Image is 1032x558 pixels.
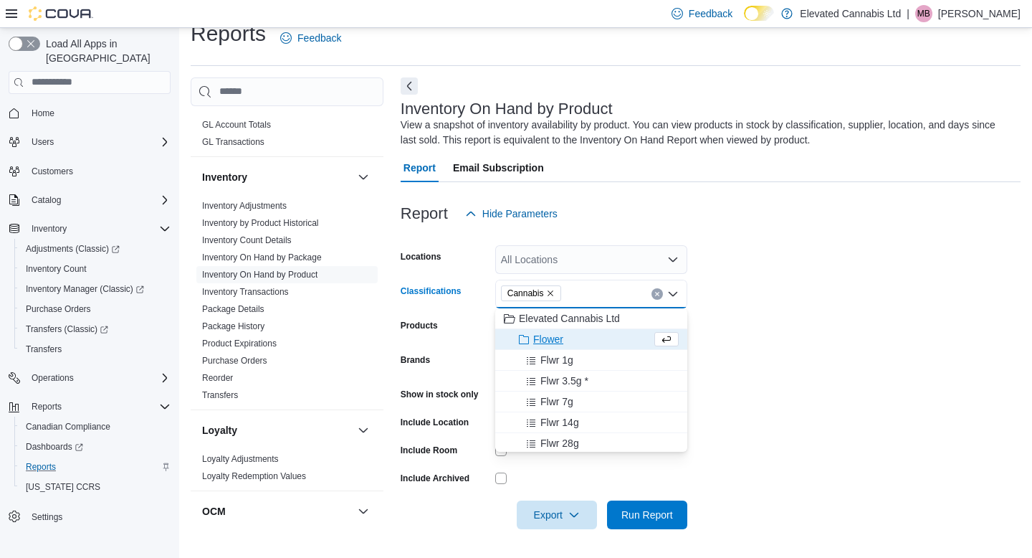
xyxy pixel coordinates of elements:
[202,286,289,298] span: Inventory Transactions
[495,371,687,392] button: Flwr 3.5g *
[607,501,687,529] button: Run Report
[20,301,97,318] a: Purchase Orders
[20,260,92,278] a: Inventory Count
[507,286,544,301] span: Cannabis
[540,353,573,367] span: Flwr 1g
[202,303,264,315] span: Package Details
[26,163,79,180] a: Customers
[401,77,418,95] button: Next
[14,477,176,497] button: [US_STATE] CCRS
[401,100,613,118] h3: Inventory On Hand by Product
[202,217,319,229] span: Inventory by Product Historical
[202,170,247,184] h3: Inventory
[3,161,176,181] button: Customers
[689,6,732,21] span: Feedback
[482,207,558,221] span: Hide Parameters
[3,103,176,123] button: Home
[459,199,563,228] button: Hide Parameters
[26,162,171,180] span: Customers
[14,299,176,319] button: Purchase Orders
[917,5,930,22] span: MB
[32,136,54,148] span: Users
[26,461,56,473] span: Reports
[26,398,171,415] span: Reports
[3,132,176,152] button: Users
[26,191,171,209] span: Catalog
[453,153,544,182] span: Email Subscription
[26,323,108,335] span: Transfers (Classic)
[202,453,279,465] span: Loyalty Adjustments
[14,239,176,259] a: Adjustments (Classic)
[14,259,176,279] button: Inventory Count
[202,137,264,147] a: GL Transactions
[20,341,67,358] a: Transfers
[26,263,87,275] span: Inventory Count
[202,504,226,519] h3: OCM
[32,166,73,177] span: Customers
[540,415,579,430] span: Flwr 14g
[938,5,1021,22] p: [PERSON_NAME]
[3,219,176,239] button: Inventory
[202,471,306,481] a: Loyalty Redemption Values
[202,235,292,245] a: Inventory Count Details
[401,320,438,331] label: Products
[26,243,120,255] span: Adjustments (Classic)
[495,308,687,329] button: Elevated Cannabis Ltd
[495,392,687,412] button: Flwr 7g
[667,288,679,300] button: Close list of options
[20,418,116,435] a: Canadian Compliance
[32,223,67,235] span: Inventory
[401,251,441,263] label: Locations
[14,319,176,339] a: Transfers (Classic)
[191,116,383,156] div: Finance
[401,118,1013,148] div: View a snapshot of inventory availability by product. You can view products in stock by classific...
[401,445,457,456] label: Include Room
[274,24,347,52] a: Feedback
[40,37,171,65] span: Load All Apps in [GEOGRAPHIC_DATA]
[202,454,279,464] a: Loyalty Adjustments
[20,321,114,338] a: Transfers (Classic)
[401,473,469,484] label: Include Archived
[800,5,901,22] p: Elevated Cannabis Ltd
[202,355,267,367] span: Purchase Orders
[20,260,171,278] span: Inventory Count
[26,191,67,209] button: Catalog
[202,200,287,212] span: Inventory Adjustments
[355,422,372,439] button: Loyalty
[202,423,352,438] button: Loyalty
[495,329,687,350] button: Flower
[355,503,372,520] button: OCM
[3,368,176,388] button: Operations
[403,153,436,182] span: Report
[20,321,171,338] span: Transfers (Classic)
[26,369,80,387] button: Operations
[26,344,62,355] span: Transfers
[401,354,430,366] label: Brands
[26,398,67,415] button: Reports
[202,252,322,263] a: Inventory On Hand by Package
[297,31,341,45] span: Feedback
[26,441,83,453] span: Dashboards
[202,287,289,297] a: Inventory Transactions
[3,397,176,417] button: Reports
[401,205,448,222] h3: Report
[202,120,271,130] a: GL Account Totals
[744,6,774,21] input: Dark Mode
[495,412,687,433] button: Flwr 14g
[26,133,171,151] span: Users
[32,194,61,206] span: Catalog
[915,5,932,22] div: Matthew Bolton
[26,369,171,387] span: Operations
[202,235,292,246] span: Inventory Count Details
[202,339,277,349] a: Product Expirations
[26,105,60,122] a: Home
[20,478,171,496] span: Washington CCRS
[202,504,352,519] button: OCM
[26,133,59,151] button: Users
[202,270,317,280] a: Inventory On Hand by Product
[907,5,909,22] p: |
[202,304,264,314] a: Package Details
[20,341,171,358] span: Transfers
[20,438,89,455] a: Dashboards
